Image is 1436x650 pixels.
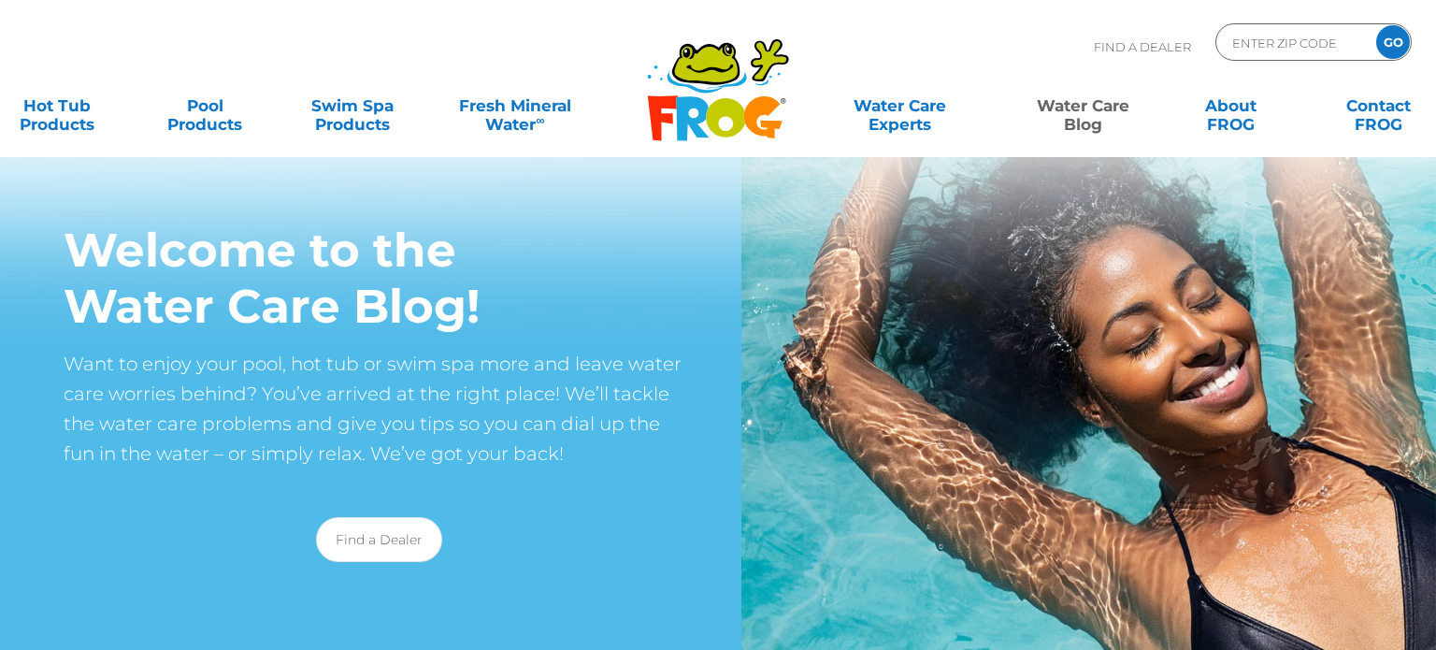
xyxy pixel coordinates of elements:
a: Fresh MineralWater∞ [443,87,587,124]
a: Find a Dealer [316,517,442,562]
input: Zip Code Form [1230,29,1357,56]
sup: ∞ [536,113,544,127]
a: ContactFROG [1321,87,1436,124]
a: PoolProducts [148,87,263,124]
a: Swim SpaProducts [295,87,410,124]
a: Water CareExperts [806,87,993,124]
input: GO [1376,25,1410,59]
a: AboutFROG [1173,87,1288,124]
p: Want to enjoy your pool, hot tub or swim spa more and leave water care worries behind? You’ve arr... [64,349,695,469]
a: Water CareBlog [1026,87,1141,124]
p: Find A Dealer [1094,23,1191,70]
